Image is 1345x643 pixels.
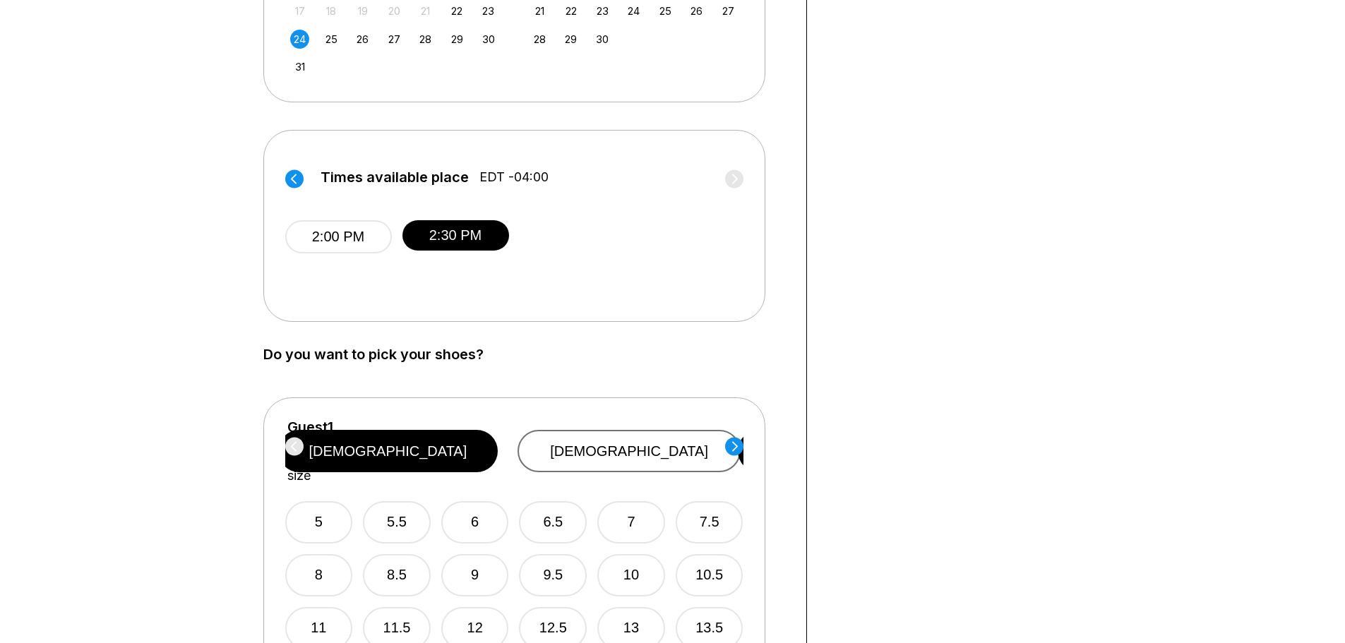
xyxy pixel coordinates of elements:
[385,30,404,49] div: Choose Wednesday, August 27th, 2025
[479,30,498,49] div: Choose Saturday, August 30th, 2025
[287,419,333,435] label: Guest 1
[561,1,580,20] div: Choose Monday, September 22nd, 2025
[290,1,309,20] div: Not available Sunday, August 17th, 2025
[561,30,580,49] div: Choose Monday, September 29th, 2025
[322,30,341,49] div: Choose Monday, August 25th, 2025
[322,1,341,20] div: Not available Monday, August 18th, 2025
[263,347,785,362] label: Do you want to pick your shoes?
[353,1,372,20] div: Not available Tuesday, August 19th, 2025
[593,1,612,20] div: Choose Tuesday, September 23rd, 2025
[519,501,587,543] button: 6.5
[179,264,285,297] button: 1:30 PM
[676,554,743,596] button: 10.5
[719,1,738,20] div: Choose Saturday, September 27th, 2025
[290,30,309,49] div: Choose Sunday, August 24th, 2025
[353,30,372,49] div: Choose Tuesday, August 26th, 2025
[593,30,612,49] div: Choose Tuesday, September 30th, 2025
[448,1,467,20] div: Choose Friday, August 22nd, 2025
[479,1,498,20] div: Choose Saturday, August 23rd, 2025
[687,1,706,20] div: Choose Friday, September 26th, 2025
[363,501,431,543] button: 5.5
[530,30,549,49] div: Choose Sunday, September 28th, 2025
[278,430,498,472] button: [DEMOGRAPHIC_DATA]
[656,1,675,20] div: Choose Thursday, September 25th, 2025
[385,1,404,20] div: Not available Wednesday, August 20th, 2025
[530,1,549,20] div: Choose Sunday, September 21st, 2025
[597,554,665,596] button: 10
[285,554,353,596] button: 8
[597,501,665,543] button: 7
[290,57,309,76] div: Choose Sunday, August 31st, 2025
[416,30,435,49] div: Choose Thursday, August 28th, 2025
[285,501,353,543] button: 5
[519,554,587,596] button: 9.5
[624,1,643,20] div: Choose Wednesday, September 24th, 2025
[416,1,435,20] div: Not available Thursday, August 21st, 2025
[441,501,509,543] button: 6
[518,430,741,472] button: [DEMOGRAPHIC_DATA]
[285,220,392,253] button: 2:00 PM
[448,30,467,49] div: Choose Friday, August 29th, 2025
[321,169,469,185] span: Times available place
[402,220,509,251] button: 2:30 PM
[676,501,743,543] button: 7.5
[479,169,549,185] span: EDT -04:00
[441,554,509,596] button: 9
[363,554,431,596] button: 8.5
